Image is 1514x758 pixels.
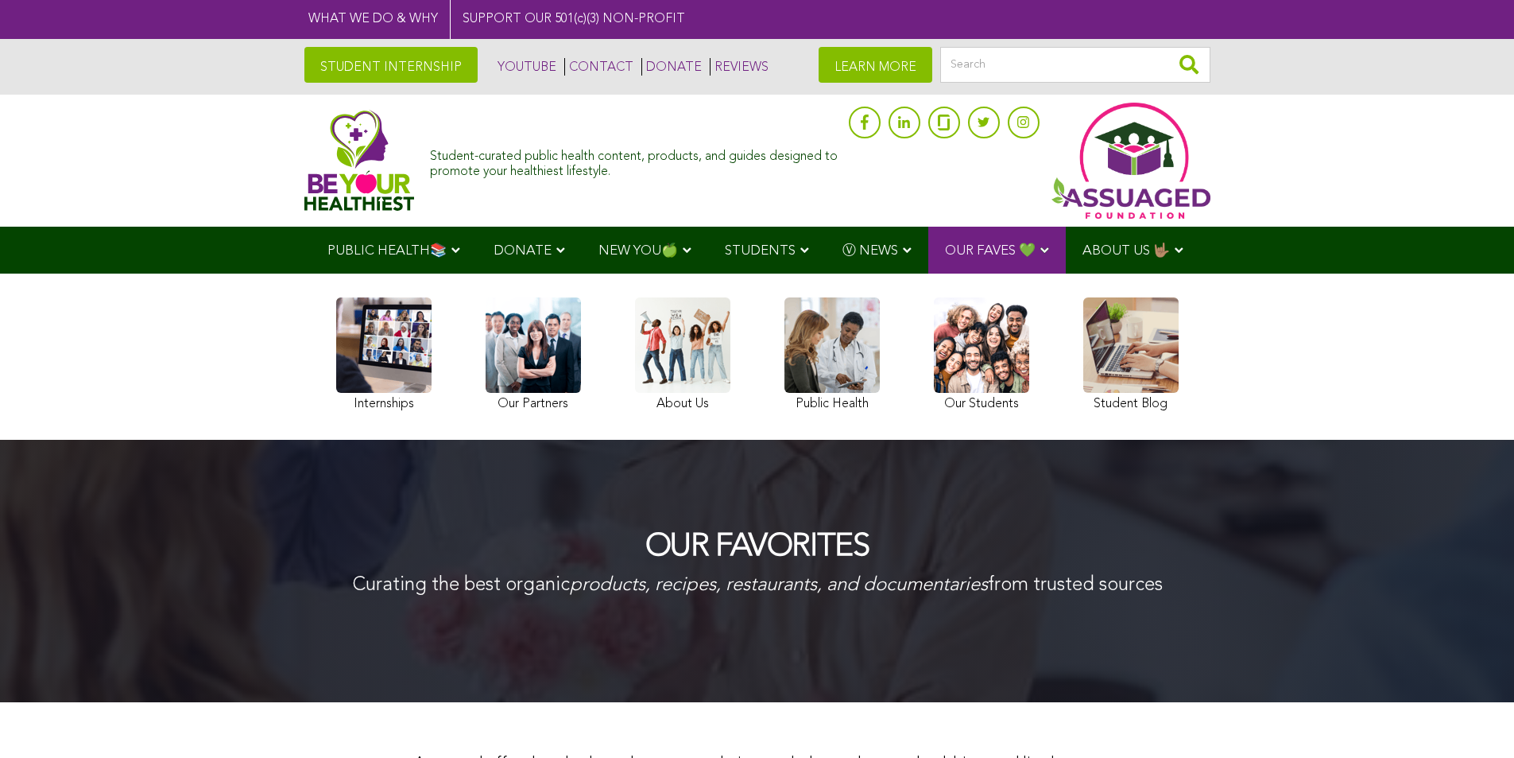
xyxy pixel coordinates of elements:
[430,142,840,180] div: Student-curated public health content, products, and guides designed to promote your healthiest l...
[1082,244,1170,258] span: ABOUT US 🤟🏽
[598,244,678,258] span: NEW YOU🍏
[1435,682,1514,758] iframe: Chat Widget
[304,110,415,211] img: Assuaged
[641,58,702,76] a: DONATE
[988,576,1163,595] span: from trusted sources
[352,530,1163,565] h1: OUR FAVORITES
[494,58,556,76] a: YOUTUBE
[945,244,1036,258] span: OUR FAVES 💚
[494,244,552,258] span: DONATE
[725,244,796,258] span: STUDENTS
[842,244,898,258] span: Ⓥ NEWS
[1051,103,1210,219] img: Assuaged App
[938,115,949,130] img: glassdoor
[570,576,988,595] em: products, recipes, restaurants, and documentaries
[710,58,769,76] a: REVIEWS
[940,47,1210,83] input: Search
[564,58,633,76] a: CONTACT
[352,573,1163,600] p: Curating the best organic
[819,47,932,83] a: LEARN MORE
[304,47,478,83] a: STUDENT INTERNSHIP
[304,227,1210,274] div: Navigation Menu
[327,244,447,258] span: PUBLIC HEALTH📚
